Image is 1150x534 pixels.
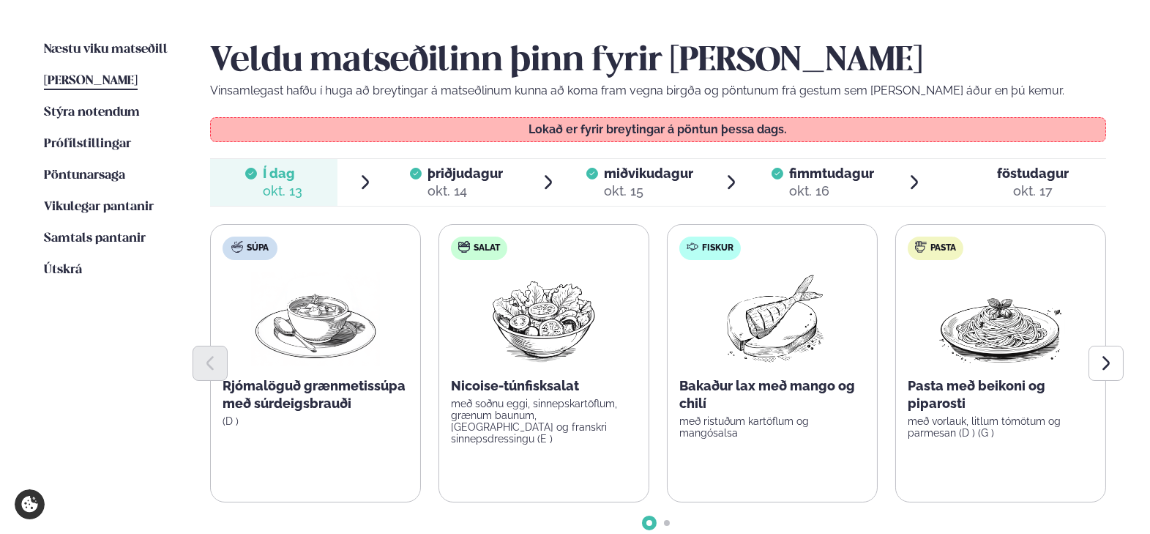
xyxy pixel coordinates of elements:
[474,242,500,254] span: Salat
[231,241,243,253] img: soup.svg
[44,104,140,122] a: Stýra notendum
[44,106,140,119] span: Stýra notendum
[44,232,146,245] span: Samtals pantanir
[263,182,302,200] div: okt. 13
[604,166,693,181] span: miðvikudagur
[930,242,956,254] span: Pasta
[210,82,1106,100] p: Vinsamlegast hafðu í huga að breytingar á matseðlinum kunna að koma fram vegna birgða og pöntunum...
[646,520,652,526] span: Go to slide 1
[247,242,269,254] span: Súpa
[427,182,503,200] div: okt. 14
[44,262,82,279] a: Útskrá
[210,41,1106,82] h2: Veldu matseðilinn þinn fyrir [PERSON_NAME]
[223,377,408,412] p: Rjómalöguð grænmetissúpa með súrdeigsbrauði
[44,43,168,56] span: Næstu viku matseðill
[44,264,82,276] span: Útskrá
[936,272,1065,366] img: Spagetti.png
[223,415,408,427] p: (D )
[687,241,698,253] img: fish.svg
[44,167,125,185] a: Pöntunarsaga
[679,415,865,439] p: með ristuðum kartöflum og mangósalsa
[193,346,228,381] button: Previous slide
[997,166,1069,181] span: föstudagur
[427,166,503,181] span: þriðjudagur
[915,241,927,253] img: pasta.svg
[44,136,131,153] a: Prófílstillingar
[679,377,865,412] p: Bakaður lax með mango og chilí
[908,377,1094,412] p: Pasta með beikoni og piparosti
[225,124,1091,136] p: Lokað er fyrir breytingar á pöntun þessa dags.
[702,242,733,254] span: Fiskur
[44,41,168,59] a: Næstu viku matseðill
[789,166,874,181] span: fimmtudagur
[1089,346,1124,381] button: Next slide
[44,230,146,248] a: Samtals pantanir
[15,489,45,519] a: Cookie settings
[263,165,302,182] span: Í dag
[708,272,837,366] img: Fish.png
[604,182,693,200] div: okt. 15
[664,520,670,526] span: Go to slide 2
[997,182,1069,200] div: okt. 17
[251,272,380,366] img: Soup.png
[44,201,154,213] span: Vikulegar pantanir
[451,377,637,395] p: Nicoise-túnfisksalat
[44,138,131,150] span: Prófílstillingar
[789,182,874,200] div: okt. 16
[44,73,138,90] a: [PERSON_NAME]
[451,398,637,445] p: með soðnu eggi, sinnepskartöflum, grænum baunum, [GEOGRAPHIC_DATA] og franskri sinnepsdressingu (E )
[458,241,470,253] img: salad.svg
[479,272,609,366] img: Salad.png
[908,415,1094,439] p: með vorlauk, litlum tómötum og parmesan (D ) (G )
[44,199,154,216] a: Vikulegar pantanir
[44,169,125,182] span: Pöntunarsaga
[44,75,138,87] span: [PERSON_NAME]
